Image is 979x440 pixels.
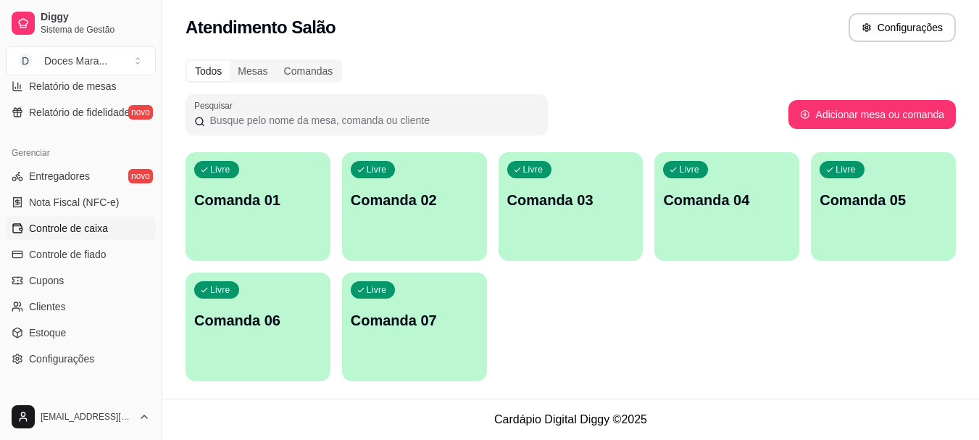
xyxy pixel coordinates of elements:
button: LivreComanda 02 [342,152,487,261]
span: Clientes [29,299,66,314]
button: [EMAIL_ADDRESS][DOMAIN_NAME] [6,399,156,434]
label: Pesquisar [194,99,238,112]
button: Adicionar mesa ou comanda [788,100,956,129]
a: Controle de caixa [6,217,156,240]
p: Comanda 04 [663,190,791,210]
button: LivreComanda 05 [811,152,956,261]
p: Comanda 02 [351,190,478,210]
span: [EMAIL_ADDRESS][DOMAIN_NAME] [41,411,133,423]
a: Nota Fiscal (NFC-e) [6,191,156,214]
a: Cupons [6,269,156,292]
a: Clientes [6,295,156,318]
div: Todos [187,61,230,81]
p: Livre [210,164,230,175]
p: Comanda 01 [194,190,322,210]
button: LivreComanda 07 [342,273,487,381]
p: Livre [836,164,856,175]
button: LivreComanda 06 [186,273,330,381]
button: Configurações [849,13,956,42]
span: Entregadores [29,169,90,183]
span: Diggy [41,11,150,24]
div: Mesas [230,61,275,81]
a: Configurações [6,347,156,370]
p: Comanda 07 [351,310,478,331]
span: Controle de caixa [29,221,108,236]
a: Estoque [6,321,156,344]
a: DiggySistema de Gestão [6,6,156,41]
span: Sistema de Gestão [41,24,150,36]
a: Relatório de fidelidadenovo [6,101,156,124]
h2: Atendimento Salão [186,16,336,39]
span: Nota Fiscal (NFC-e) [29,195,119,209]
a: Controle de fiado [6,243,156,266]
p: Comanda 05 [820,190,947,210]
span: Estoque [29,325,66,340]
span: D [18,54,33,68]
p: Comanda 03 [507,190,635,210]
span: Controle de fiado [29,247,107,262]
span: Relatório de mesas [29,79,117,94]
p: Livre [367,164,387,175]
p: Comanda 06 [194,310,322,331]
footer: Cardápio Digital Diggy © 2025 [162,399,979,440]
p: Livre [367,284,387,296]
a: Relatório de mesas [6,75,156,98]
button: Select a team [6,46,156,75]
div: Diggy [6,388,156,411]
button: LivreComanda 03 [499,152,643,261]
input: Pesquisar [205,113,539,128]
p: Livre [679,164,699,175]
div: Comandas [276,61,341,81]
span: Relatório de fidelidade [29,105,130,120]
p: Livre [523,164,543,175]
span: Cupons [29,273,64,288]
p: Livre [210,284,230,296]
div: Gerenciar [6,141,156,165]
span: Configurações [29,352,94,366]
button: LivreComanda 04 [654,152,799,261]
a: Entregadoresnovo [6,165,156,188]
button: LivreComanda 01 [186,152,330,261]
div: Doces Mara ... [44,54,107,68]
